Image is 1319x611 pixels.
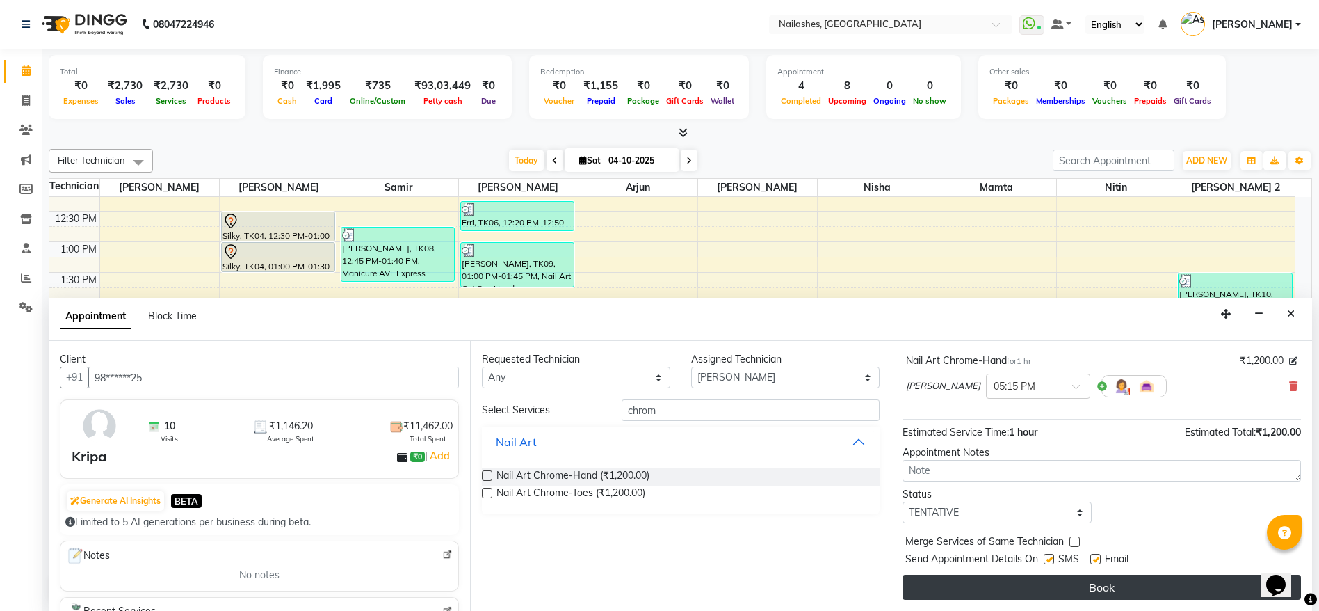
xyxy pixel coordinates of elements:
i: Edit price [1289,357,1297,365]
span: Memberships [1033,96,1089,106]
a: Add [428,447,452,464]
button: Nail Art [487,429,875,454]
div: Requested Technician [482,352,670,367]
div: ₹0 [476,78,501,94]
span: Card [311,96,336,106]
span: Expenses [60,96,102,106]
div: [PERSON_NAME], TK08, 12:45 PM-01:40 PM, Manicure AVL Express Manicure-Hand,Manicure Nail Cut & Fi... [341,228,455,281]
div: Silky, TK04, 12:30 PM-01:00 PM, Permanent Nail Paint Solid Color-Hand [222,212,335,241]
span: Vouchers [1089,96,1131,106]
span: Petty cash [420,96,466,106]
span: Estimated Service Time: [903,426,1009,438]
div: [PERSON_NAME], TK09, 01:00 PM-01:45 PM, Nail Art Cat Eye-Hand [461,243,574,287]
span: Completed [777,96,825,106]
div: 1:00 PM [58,242,99,257]
span: Average Spent [267,434,314,444]
span: BETA [171,494,202,507]
div: ₹0 [1170,78,1215,94]
span: Samir [339,179,458,196]
iframe: chat widget [1261,555,1305,597]
div: ₹1,995 [300,78,346,94]
div: 1:30 PM [58,273,99,287]
div: Client [60,352,459,367]
span: Prepaids [1131,96,1170,106]
div: ₹93,03,449 [409,78,476,94]
div: ₹0 [1033,78,1089,94]
span: Sat [576,155,604,166]
span: Appointment [60,304,131,329]
small: for [1007,356,1031,366]
div: Assigned Technician [691,352,880,367]
div: Redemption [540,66,738,78]
span: [PERSON_NAME] [906,379,980,393]
img: logo [35,5,131,44]
div: Total [60,66,234,78]
span: Package [624,96,663,106]
div: 8 [825,78,870,94]
span: ₹1,200.00 [1256,426,1301,438]
div: ₹0 [989,78,1033,94]
button: ADD NEW [1183,151,1231,170]
span: Products [194,96,234,106]
span: Nail Art Chrome-Hand (₹1,200.00) [496,468,649,486]
span: Nisha [818,179,937,196]
input: Search by service name [622,399,880,421]
span: [PERSON_NAME] [1212,17,1293,32]
span: Email [1105,552,1128,569]
b: 08047224946 [153,5,214,44]
div: Appointment [777,66,950,78]
span: Mamta [937,179,1056,196]
div: 0 [909,78,950,94]
div: ₹0 [1089,78,1131,94]
span: Wallet [707,96,738,106]
div: ₹0 [540,78,578,94]
span: ₹11,462.00 [403,419,453,434]
img: avatar [79,406,120,446]
span: Upcoming [825,96,870,106]
span: Merge Services of Same Technician [905,534,1064,552]
span: Voucher [540,96,578,106]
span: ADD NEW [1186,155,1227,166]
div: ₹2,730 [148,78,194,94]
input: Search by Name/Mobile/Email/Code [88,367,459,388]
div: ₹0 [707,78,738,94]
span: ₹0 [410,452,425,463]
span: Nail Art Chrome-Toes (₹1,200.00) [496,486,645,503]
span: Today [509,150,544,171]
div: Appointment Notes [903,445,1301,460]
span: | [425,447,452,464]
span: Packages [989,96,1033,106]
input: 2025-10-04 [604,150,674,171]
span: Arjun [578,179,697,196]
div: 0 [870,78,909,94]
span: Services [152,96,190,106]
div: Silky, TK04, 01:00 PM-01:30 PM, Permanent Nail Paint Solid Color-Hand [222,243,335,271]
div: Erri, TK06, 12:20 PM-12:50 PM, Permanent Nail Paint Solid Color-Hand [461,202,574,230]
div: Technician [49,179,99,193]
div: ₹2,730 [102,78,148,94]
div: 4 [777,78,825,94]
div: ₹0 [663,78,707,94]
span: Block Time [148,310,197,322]
span: [PERSON_NAME] [698,179,817,196]
button: Close [1281,303,1301,325]
button: Book [903,575,1301,600]
span: 1 hr [1017,356,1031,366]
div: Select Services [471,403,611,418]
div: ₹0 [274,78,300,94]
div: ₹0 [60,78,102,94]
div: Status [903,487,1091,502]
div: [PERSON_NAME], TK10, 01:30 PM-02:00 PM, Permanent Nail Paint Solid Color-Hand [1179,273,1292,302]
div: Limited to 5 AI generations per business during beta. [65,515,453,530]
span: ₹1,200.00 [1240,354,1284,368]
div: ₹1,155 [578,78,624,94]
img: Hairdresser.png [1113,378,1130,395]
input: Search Appointment [1053,150,1174,171]
div: 12:30 PM [52,212,99,226]
span: SMS [1058,552,1079,569]
span: 1 hour [1009,426,1037,438]
span: Ongoing [870,96,909,106]
div: Finance [274,66,501,78]
div: ₹0 [194,78,234,94]
span: Due [478,96,499,106]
